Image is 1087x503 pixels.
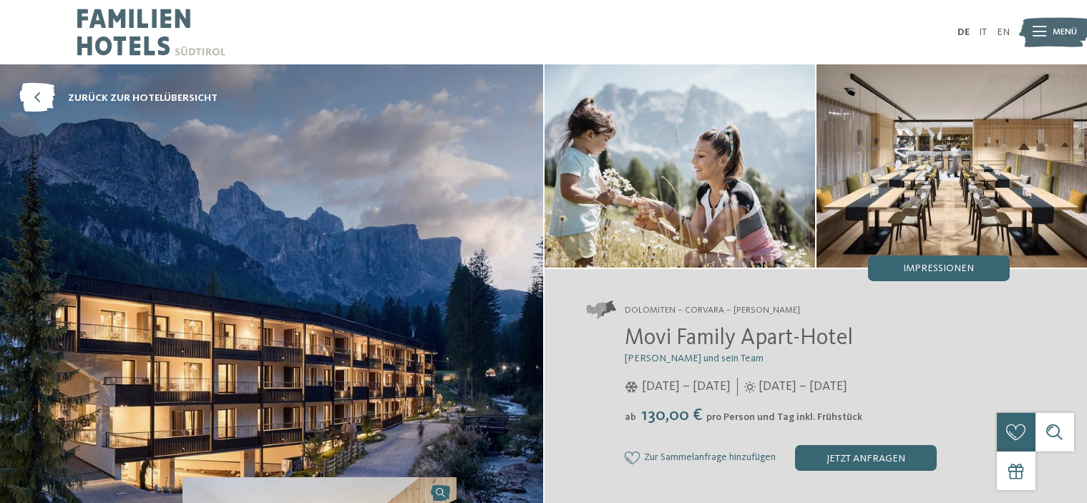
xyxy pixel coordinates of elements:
[625,327,853,350] span: Movi Family Apart-Hotel
[706,412,862,422] span: pro Person und Tag inkl. Frühstück
[625,353,764,363] span: [PERSON_NAME] und sein Team
[997,27,1010,37] a: EN
[68,91,218,105] span: zurück zur Hotelübersicht
[759,378,847,396] span: [DATE] – [DATE]
[795,445,937,471] div: jetzt anfragen
[545,64,815,268] img: Eine glückliche Familienauszeit in Corvara
[642,378,731,396] span: [DATE] – [DATE]
[638,407,705,424] span: 130,00 €
[19,84,218,113] a: zurück zur Hotelübersicht
[744,381,756,393] i: Öffnungszeiten im Sommer
[625,412,636,422] span: ab
[644,452,776,464] span: Zur Sammelanfrage hinzufügen
[903,263,974,273] span: Impressionen
[625,381,638,393] i: Öffnungszeiten im Winter
[1053,26,1077,39] span: Menü
[979,27,987,37] a: IT
[817,64,1087,268] img: Eine glückliche Familienauszeit in Corvara
[625,304,800,317] span: Dolomiten – Corvara – [PERSON_NAME]
[957,27,970,37] a: DE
